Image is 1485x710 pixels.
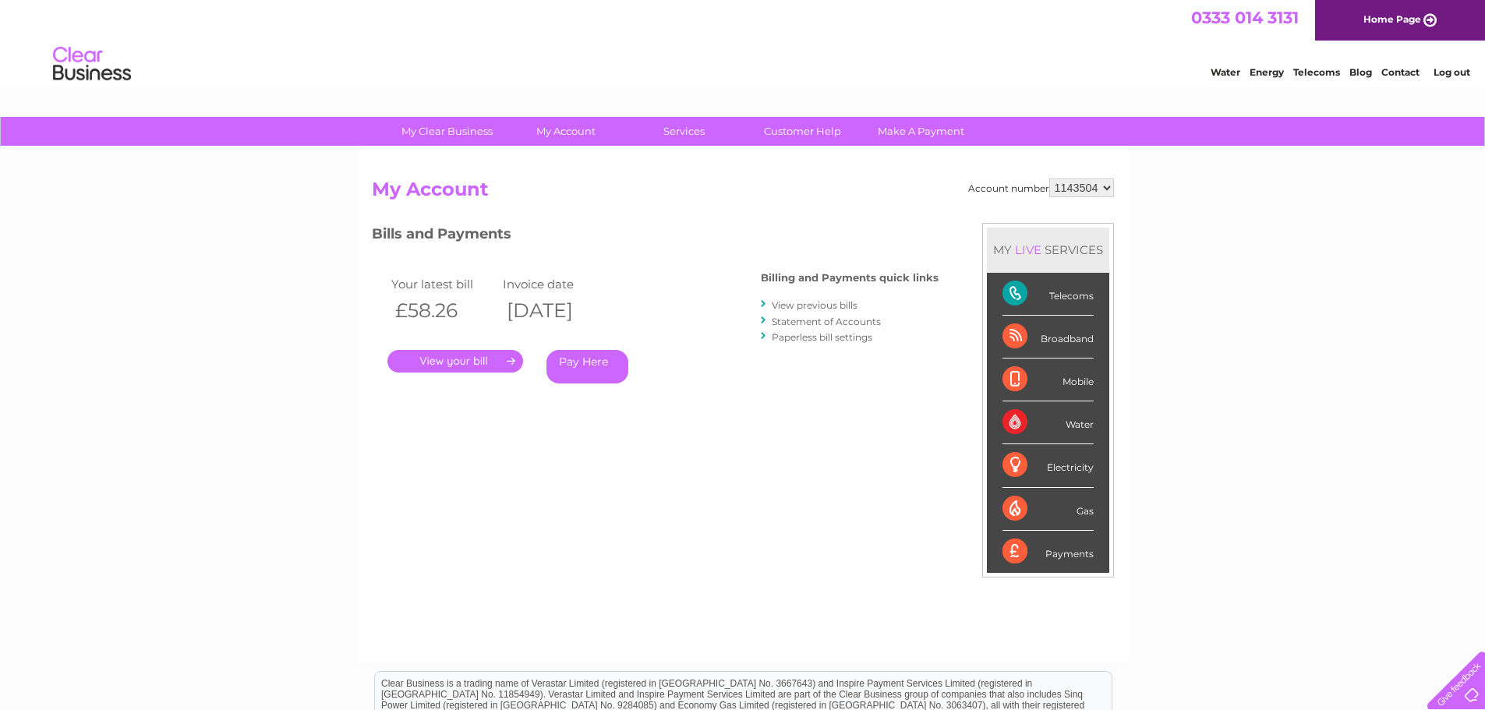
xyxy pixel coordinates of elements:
[499,274,611,295] td: Invoice date
[772,331,872,343] a: Paperless bill settings
[1002,531,1094,573] div: Payments
[1002,359,1094,401] div: Mobile
[968,178,1114,197] div: Account number
[1250,66,1284,78] a: Energy
[372,178,1114,208] h2: My Account
[857,117,985,146] a: Make A Payment
[52,41,132,88] img: logo.png
[1293,66,1340,78] a: Telecoms
[738,117,867,146] a: Customer Help
[1002,444,1094,487] div: Electricity
[772,299,857,311] a: View previous bills
[1211,66,1240,78] a: Water
[1002,273,1094,316] div: Telecoms
[761,272,939,284] h4: Billing and Payments quick links
[375,9,1112,76] div: Clear Business is a trading name of Verastar Limited (registered in [GEOGRAPHIC_DATA] No. 3667643...
[387,350,523,373] a: .
[1381,66,1420,78] a: Contact
[387,274,500,295] td: Your latest bill
[1002,488,1094,531] div: Gas
[620,117,748,146] a: Services
[1002,316,1094,359] div: Broadband
[546,350,628,383] a: Pay Here
[372,223,939,250] h3: Bills and Payments
[387,295,500,327] th: £58.26
[1434,66,1470,78] a: Log out
[383,117,511,146] a: My Clear Business
[1191,8,1299,27] a: 0333 014 3131
[987,228,1109,272] div: MY SERVICES
[501,117,630,146] a: My Account
[499,295,611,327] th: [DATE]
[1012,242,1045,257] div: LIVE
[1349,66,1372,78] a: Blog
[772,316,881,327] a: Statement of Accounts
[1002,401,1094,444] div: Water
